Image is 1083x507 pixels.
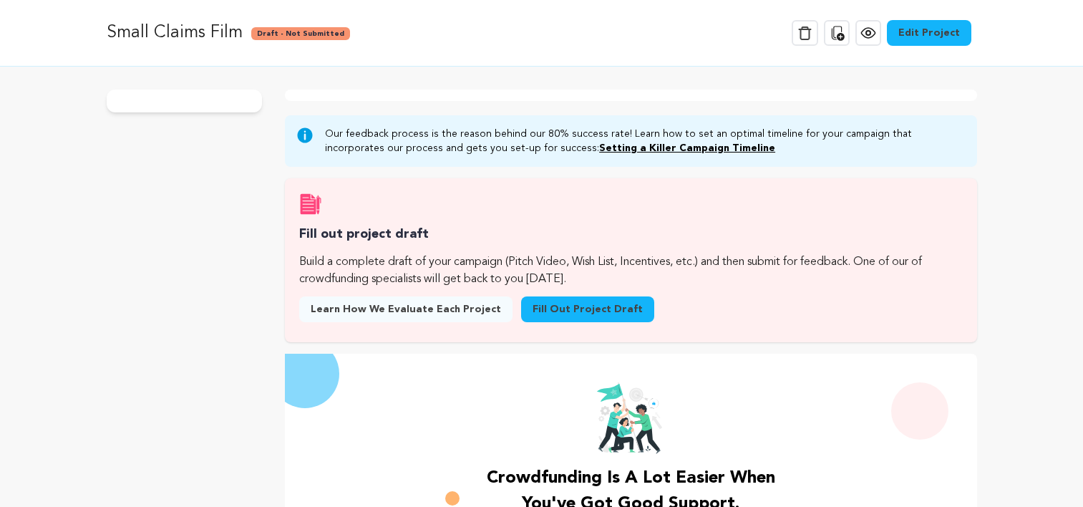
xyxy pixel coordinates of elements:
a: Fill out project draft [521,296,654,322]
p: Build a complete draft of your campaign (Pitch Video, Wish List, Incentives, etc.) and then submi... [299,253,962,288]
a: Edit Project [887,20,971,46]
a: Learn how we evaluate each project [299,296,513,322]
span: Learn how we evaluate each project [311,302,501,317]
span: Draft - Not Submitted [251,27,350,40]
p: Our feedback process is the reason behind our 80% success rate! Learn how to set an optimal timel... [325,127,965,155]
p: Small Claims Film [107,20,243,46]
a: Setting a Killer Campaign Timeline [599,143,775,153]
h3: Fill out project draft [299,224,962,245]
img: team goal image [596,382,665,454]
